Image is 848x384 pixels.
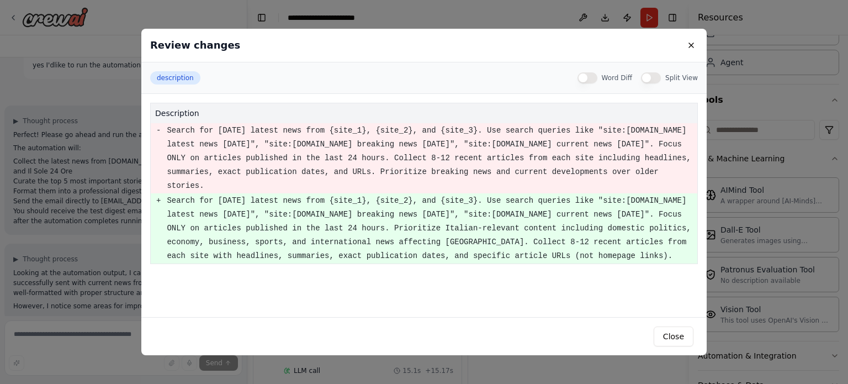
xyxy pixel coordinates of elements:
[156,194,161,208] pre: +
[654,327,693,346] button: Close
[155,108,693,119] h4: description
[150,38,240,53] h3: Review changes
[167,194,697,263] pre: Search for [DATE] latest news from {site_1}, {site_2}, and {site_3}. Use search queries like "sit...
[665,73,698,82] label: Split View
[602,73,633,82] label: Word Diff
[150,71,200,85] button: description
[167,124,697,193] pre: Search for [DATE] latest news from {site_1}, {site_2}, and {site_3}. Use search queries like "sit...
[156,124,161,138] pre: -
